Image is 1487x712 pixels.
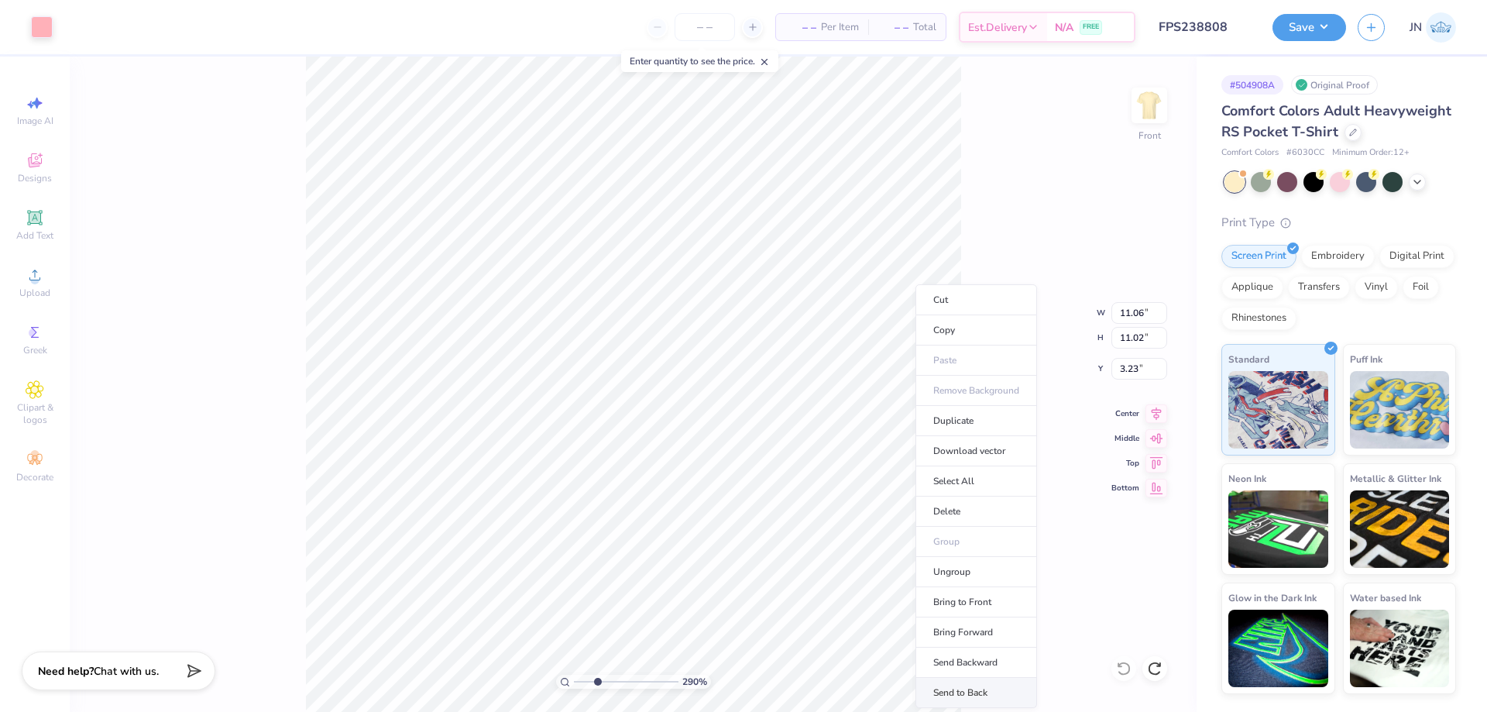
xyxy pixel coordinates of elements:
span: Clipart & logos [8,401,62,426]
span: Puff Ink [1350,351,1382,367]
img: Jacky Noya [1426,12,1456,43]
li: Delete [915,497,1037,527]
li: Ungroup [915,557,1037,587]
li: Copy [915,315,1037,346]
span: Metallic & Glitter Ink [1350,470,1441,487]
img: Puff Ink [1350,371,1450,449]
span: Greek [23,344,47,356]
li: Select All [915,466,1037,497]
button: Save [1272,14,1346,41]
img: Water based Ink [1350,610,1450,687]
span: # 6030CC [1286,146,1324,160]
div: Applique [1221,276,1283,299]
span: – – [877,19,908,36]
span: – – [785,19,816,36]
input: – – [675,13,735,41]
span: Designs [18,172,52,184]
li: Send to Back [915,678,1037,708]
div: # 504908A [1221,75,1283,95]
img: Front [1134,90,1165,121]
span: Image AI [17,115,53,127]
span: 290 % [682,675,707,689]
div: Print Type [1221,214,1456,232]
span: Neon Ink [1228,470,1266,487]
span: Est. Delivery [968,19,1027,36]
div: Digital Print [1379,245,1454,268]
span: Center [1111,408,1139,419]
span: Chat with us. [94,664,159,679]
div: Vinyl [1355,276,1398,299]
li: Send Backward [915,648,1037,678]
li: Cut [915,284,1037,315]
li: Duplicate [915,406,1037,436]
img: Neon Ink [1228,490,1328,568]
span: Total [913,19,936,36]
span: Standard [1228,351,1269,367]
div: Embroidery [1301,245,1375,268]
div: Front [1138,129,1161,143]
span: Minimum Order: 12 + [1332,146,1410,160]
div: Foil [1403,276,1439,299]
span: Comfort Colors [1221,146,1279,160]
span: Comfort Colors Adult Heavyweight RS Pocket T-Shirt [1221,101,1451,141]
img: Standard [1228,371,1328,449]
span: Decorate [16,471,53,483]
div: Enter quantity to see the price. [621,50,778,72]
span: Bottom [1111,483,1139,494]
div: Transfers [1288,276,1350,299]
div: Original Proof [1291,75,1378,95]
span: Upload [19,287,50,299]
li: Bring Forward [915,617,1037,648]
span: Top [1111,458,1139,469]
li: Download vector [915,436,1037,466]
div: Rhinestones [1221,307,1296,330]
input: Untitled Design [1147,12,1261,43]
span: Water based Ink [1350,590,1421,606]
strong: Need help? [38,664,94,679]
a: JN [1410,12,1456,43]
span: Per Item [821,19,859,36]
span: FREE [1083,22,1099,33]
span: Glow in the Dark Ink [1228,590,1317,606]
li: Bring to Front [915,587,1037,617]
span: JN [1410,19,1422,36]
span: Middle [1111,433,1139,444]
img: Metallic & Glitter Ink [1350,490,1450,568]
span: Add Text [16,229,53,242]
span: N/A [1055,19,1073,36]
img: Glow in the Dark Ink [1228,610,1328,687]
div: Screen Print [1221,245,1296,268]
